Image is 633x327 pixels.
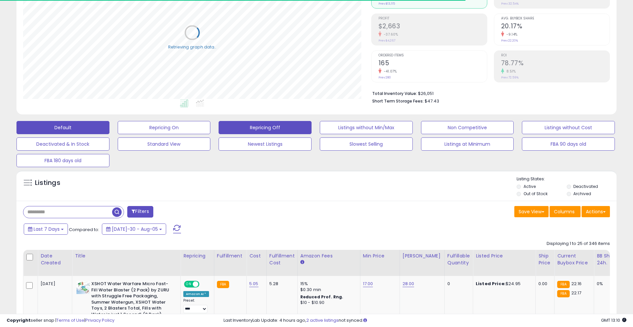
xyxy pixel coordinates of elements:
[514,206,549,217] button: Save View
[538,281,549,287] div: 0.00
[41,281,67,287] div: [DATE]
[183,253,211,259] div: Repricing
[573,191,591,196] label: Archived
[501,2,519,6] small: Prev: 32.54%
[224,317,626,324] div: Last InventoryLab Update: 4 hours ago, not synced.
[16,154,109,167] button: FBA 180 days old
[378,17,487,20] span: Profit
[75,253,178,259] div: Title
[85,317,114,323] a: Privacy Policy
[557,281,569,288] small: FBA
[16,121,109,134] button: Default
[504,69,516,74] small: 8.51%
[102,223,166,235] button: [DATE]-30 - Aug-05
[219,121,312,134] button: Repricing Off
[300,300,355,306] div: $10 - $10.90
[501,39,518,43] small: Prev: 22.20%
[381,32,398,37] small: -37.60%
[571,281,582,287] span: 22.16
[249,281,258,287] a: 5.05
[112,226,158,232] span: [DATE]-30 - Aug-05
[372,91,417,96] b: Total Inventory Value:
[403,253,442,259] div: [PERSON_NAME]
[573,184,598,189] label: Deactivated
[547,241,610,247] div: Displaying 1 to 25 of 346 items
[501,22,610,31] h2: 20.17%
[118,137,211,151] button: Standard View
[249,253,264,259] div: Cost
[69,226,99,233] span: Compared to:
[524,184,536,189] label: Active
[557,290,569,297] small: FBA
[421,121,514,134] button: Non Competitive
[118,121,211,134] button: Repricing On
[476,281,506,287] b: Listed Price:
[597,253,621,266] div: BB Share 24h.
[41,253,69,266] div: Date Created
[217,253,244,259] div: Fulfillment
[597,281,618,287] div: 0%
[381,69,397,74] small: -41.07%
[372,98,424,104] b: Short Term Storage Fees:
[300,259,304,265] small: Amazon Fees.
[16,137,109,151] button: Deactivated & In Stock
[554,208,575,215] span: Columns
[217,281,229,288] small: FBA
[198,282,209,287] span: OFF
[378,39,395,43] small: Prev: $4,267
[504,32,518,37] small: -9.14%
[425,98,439,104] span: $47.43
[35,178,60,188] h5: Listings
[183,291,209,297] div: Amazon AI *
[378,22,487,31] h2: $2,663
[7,317,114,324] div: seller snap | |
[522,121,615,134] button: Listings without Cost
[363,253,397,259] div: Min Price
[403,281,414,287] a: 28.00
[601,317,626,323] span: 2025-08-13 13:10 GMT
[501,59,610,68] h2: 78.77%
[476,281,530,287] div: $24.95
[378,59,487,68] h2: 165
[501,17,610,20] span: Avg. Buybox Share
[91,281,171,319] b: XSHOT Water Warfare Micro Fast-Fill Water Blaster (2 Pack) by ZURU with Struggle Free Packaging, ...
[269,281,292,287] div: 5.28
[219,137,312,151] button: Newest Listings
[34,226,60,232] span: Last 7 Days
[127,206,153,218] button: Filters
[501,54,610,57] span: ROI
[185,282,193,287] span: ON
[524,191,548,196] label: Out of Stock
[476,253,533,259] div: Listed Price
[378,75,391,79] small: Prev: 280
[421,137,514,151] button: Listings at Minimum
[550,206,581,217] button: Columns
[372,89,605,97] li: $26,051
[517,176,616,182] p: Listing States:
[571,290,582,296] span: 22.17
[300,287,355,293] div: $0.30 min
[447,253,470,266] div: Fulfillable Quantity
[582,206,610,217] button: Actions
[183,298,209,313] div: Preset:
[501,75,519,79] small: Prev: 72.59%
[320,137,413,151] button: Slowest Selling
[522,137,615,151] button: FBA 90 days old
[320,121,413,134] button: Listings without Min/Max
[378,54,487,57] span: Ordered Items
[7,317,31,323] strong: Copyright
[363,281,373,287] a: 17.00
[56,317,84,323] a: Terms of Use
[76,281,90,294] img: 51GOV7mCFuL._SL40_.jpg
[538,253,552,266] div: Ship Price
[557,253,591,266] div: Current Buybox Price
[306,317,339,323] a: 2 active listings
[300,253,357,259] div: Amazon Fees
[300,294,344,300] b: Reduced Prof. Rng.
[300,281,355,287] div: 15%
[378,2,395,6] small: Prev: $13,115
[168,44,216,50] div: Retrieving graph data..
[447,281,468,287] div: 0
[269,253,295,266] div: Fulfillment Cost
[24,223,68,235] button: Last 7 Days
